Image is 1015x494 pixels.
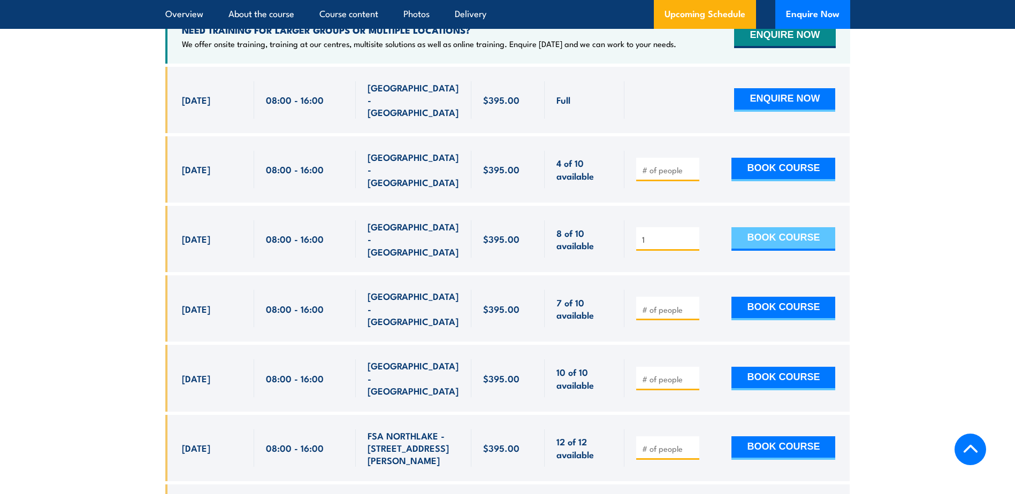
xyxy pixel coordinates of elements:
span: 10 of 10 available [556,366,613,391]
button: ENQUIRE NOW [734,88,835,112]
input: # of people [642,374,696,384]
span: [DATE] [182,94,210,106]
button: BOOK COURSE [731,297,835,320]
input: # of people [642,165,696,175]
span: $395.00 [483,442,520,454]
span: [GEOGRAPHIC_DATA] - [GEOGRAPHIC_DATA] [368,151,460,188]
span: 08:00 - 16:00 [266,233,324,245]
button: BOOK COURSE [731,367,835,390]
button: BOOK COURSE [731,436,835,460]
span: $395.00 [483,372,520,384]
h4: NEED TRAINING FOR LARGER GROUPS OR MULTIPLE LOCATIONS? [182,24,676,36]
span: Full [556,94,570,106]
span: [DATE] [182,163,210,175]
span: [DATE] [182,442,210,454]
span: 08:00 - 16:00 [266,94,324,106]
span: [GEOGRAPHIC_DATA] - [GEOGRAPHIC_DATA] [368,359,460,397]
input: # of people [642,234,696,245]
button: ENQUIRE NOW [734,25,835,48]
span: $395.00 [483,233,520,245]
span: 08:00 - 16:00 [266,303,324,315]
button: BOOK COURSE [731,158,835,181]
span: 7 of 10 available [556,296,613,321]
span: $395.00 [483,163,520,175]
span: 4 of 10 available [556,157,613,182]
span: $395.00 [483,94,520,106]
input: # of people [642,304,696,315]
span: [GEOGRAPHIC_DATA] - [GEOGRAPHIC_DATA] [368,220,460,258]
span: 12 of 12 available [556,435,613,460]
span: [DATE] [182,372,210,384]
span: 8 of 10 available [556,227,613,252]
span: [GEOGRAPHIC_DATA] - [GEOGRAPHIC_DATA] [368,290,460,327]
span: 08:00 - 16:00 [266,442,324,454]
span: 08:00 - 16:00 [266,372,324,384]
span: [DATE] [182,303,210,315]
span: 08:00 - 16:00 [266,163,324,175]
span: FSA NORTHLAKE - [STREET_ADDRESS][PERSON_NAME] [368,429,460,467]
button: BOOK COURSE [731,227,835,251]
span: $395.00 [483,303,520,315]
span: [GEOGRAPHIC_DATA] - [GEOGRAPHIC_DATA] [368,81,460,119]
span: [DATE] [182,233,210,245]
p: We offer onsite training, training at our centres, multisite solutions as well as online training... [182,38,676,49]
input: # of people [642,443,696,454]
